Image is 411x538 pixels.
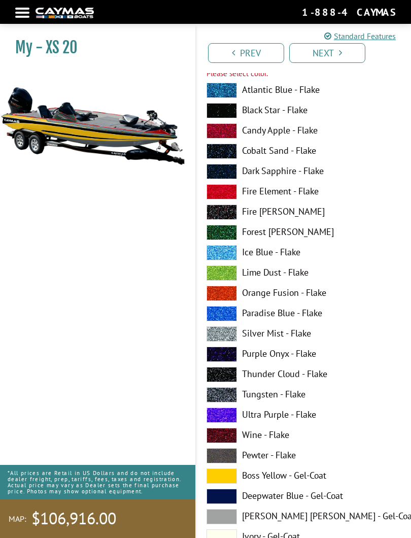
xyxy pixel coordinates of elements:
label: Atlantic Blue - Flake [207,83,401,98]
label: Black Star - Flake [207,103,401,118]
a: Prev [208,43,284,63]
p: *All prices are Retail in US Dollars and do not include dealer freight, prep, tariffs, fees, taxe... [8,465,188,499]
label: Pewter - Flake [207,448,401,463]
ul: Pagination [205,42,411,63]
a: Next [289,43,365,63]
h1: My - XS 20 [15,38,170,57]
label: Tungsten - Flake [207,387,401,402]
label: Deepwater Blue - Gel-Coat [207,489,401,504]
div: Please select color. [207,68,401,80]
label: Paradise Blue - Flake [207,306,401,321]
label: Forest [PERSON_NAME] [207,225,401,240]
label: Ice Blue - Flake [207,245,401,260]
label: Candy Apple - Flake [207,123,401,139]
label: Fire [PERSON_NAME] [207,205,401,220]
label: Purple Onyx - Flake [207,347,401,362]
label: Ultra Purple - Flake [207,408,401,423]
label: [PERSON_NAME] [PERSON_NAME] - Gel-Coat [207,509,401,524]
label: Wine - Flake [207,428,401,443]
label: Thunder Cloud - Flake [207,367,401,382]
label: Boss Yellow - Gel-Coat [207,468,401,484]
label: Lime Dust - Flake [207,265,401,281]
img: white-logo-c9c8dbefe5ff5ceceb0f0178aa75bf4bb51f6bca0971e226c86eb53dfe498488.png [36,8,94,18]
label: Silver Mist - Flake [207,326,401,342]
label: Fire Element - Flake [207,184,401,199]
div: 1-888-4CAYMAS [302,6,396,19]
label: Cobalt Sand - Flake [207,144,401,159]
span: $106,916.00 [31,508,116,529]
a: Standard Features [324,30,396,42]
label: Orange Fusion - Flake [207,286,401,301]
label: Dark Sapphire - Flake [207,164,401,179]
span: MAP: [9,514,26,524]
